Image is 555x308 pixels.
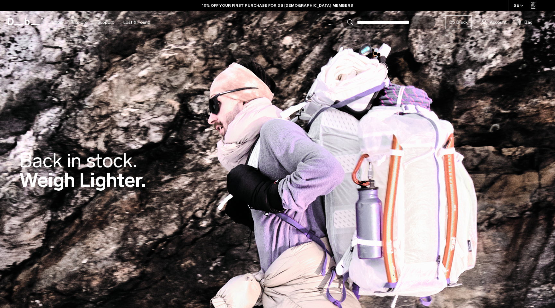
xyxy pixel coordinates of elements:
[72,11,88,34] a: Explore
[490,19,507,26] span: Account
[19,151,146,190] h2: Weigh Lighter.
[445,15,472,29] a: Db Black
[97,11,114,34] a: Support
[52,11,63,34] a: Shop
[524,19,533,26] span: Bag
[516,18,533,26] button: Bag
[481,18,507,26] a: Account
[19,149,137,172] span: Back in stock.
[47,11,155,34] nav: Main Navigation
[202,3,353,8] a: 10% OFF YOUR FIRST PURCHASE FOR DB [DEMOGRAPHIC_DATA] MEMBERS
[123,11,150,34] a: Lost & Found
